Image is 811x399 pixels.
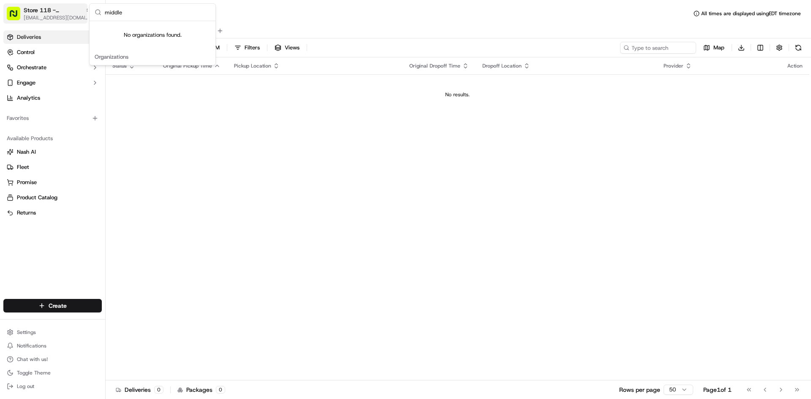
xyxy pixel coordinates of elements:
span: Returns [17,209,36,217]
div: Organizations [91,51,214,63]
a: Promise [7,179,98,186]
button: Returns [3,206,102,220]
div: Deliveries [116,385,163,394]
span: Original Pickup Time [163,62,212,69]
span: Notifications [17,342,46,349]
span: Chat with us! [17,356,48,363]
button: Settings [3,326,102,338]
span: API Documentation [80,122,136,131]
span: Toggle Theme [17,369,51,376]
span: Original Dropoff Time [409,62,460,69]
a: Fleet [7,163,98,171]
div: Available Products [3,132,102,145]
div: Action [787,62,803,69]
button: Log out [3,380,102,392]
a: Returns [7,209,98,217]
span: Promise [17,179,37,186]
div: Start new chat [29,81,139,89]
a: Product Catalog [7,194,98,201]
div: Suggestions [90,21,215,65]
span: Log out [17,383,34,390]
span: Engage [17,79,35,87]
span: Product Catalog [17,194,57,201]
button: Filters [231,42,264,54]
span: All times are displayed using EDT timezone [701,10,801,17]
div: 0 [154,386,163,394]
input: Search... [105,4,210,21]
input: Type to search [620,42,696,54]
button: [EMAIL_ADDRESS][DOMAIN_NAME] [24,14,91,21]
button: Engage [3,76,102,90]
a: Nash AI [7,148,98,156]
div: No organizations found. [90,21,215,49]
span: Dropoff Location [482,62,522,69]
button: Create [3,299,102,312]
button: Fleet [3,160,102,174]
input: Got a question? Start typing here... [22,54,152,63]
div: Page 1 of 1 [703,385,732,394]
button: Orchestrate [3,61,102,74]
div: No results. [109,91,806,98]
div: 0 [216,386,225,394]
a: Analytics [3,91,102,105]
p: Welcome 👋 [8,34,154,47]
span: Fleet [17,163,29,171]
span: Settings [17,329,36,336]
span: Knowledge Base [17,122,65,131]
span: Pickup Location [234,62,271,69]
p: Rows per page [619,385,660,394]
span: Control [17,49,35,56]
button: Nash AI [3,145,102,159]
button: Start new chat [144,83,154,93]
button: Refresh [792,42,804,54]
span: Provider [664,62,683,69]
span: Deliveries [17,33,41,41]
div: Favorites [3,111,102,125]
a: Deliveries [3,30,102,44]
span: Create [49,301,67,310]
span: Orchestrate [17,64,46,71]
a: Powered byPylon [60,143,102,149]
button: Store 118 - [GEOGRAPHIC_DATA] (Just Salad) [24,6,82,14]
span: Pylon [84,143,102,149]
span: Nash AI [17,148,36,156]
a: 💻API Documentation [68,119,139,134]
span: Map [713,44,724,52]
div: 📗 [8,123,15,130]
button: Store 118 - [GEOGRAPHIC_DATA] (Just Salad)[EMAIL_ADDRESS][DOMAIN_NAME] [3,3,87,24]
span: Status [112,62,127,69]
button: Chat with us! [3,353,102,365]
button: Product Catalog [3,191,102,204]
span: Filters [245,44,260,52]
div: 💻 [71,123,78,130]
div: We're available if you need us! [29,89,107,96]
button: Map [699,42,728,54]
span: Analytics [17,94,40,102]
div: Packages [177,385,225,394]
a: 📗Knowledge Base [5,119,68,134]
button: Views [271,42,303,54]
button: Toggle Theme [3,367,102,379]
img: 1736555255976-a54dd68f-1ca7-489b-9aae-adbdc363a1c4 [8,81,24,96]
button: Promise [3,176,102,189]
img: Nash [8,8,25,25]
button: Notifications [3,340,102,352]
button: Control [3,46,102,59]
span: Views [285,44,299,52]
